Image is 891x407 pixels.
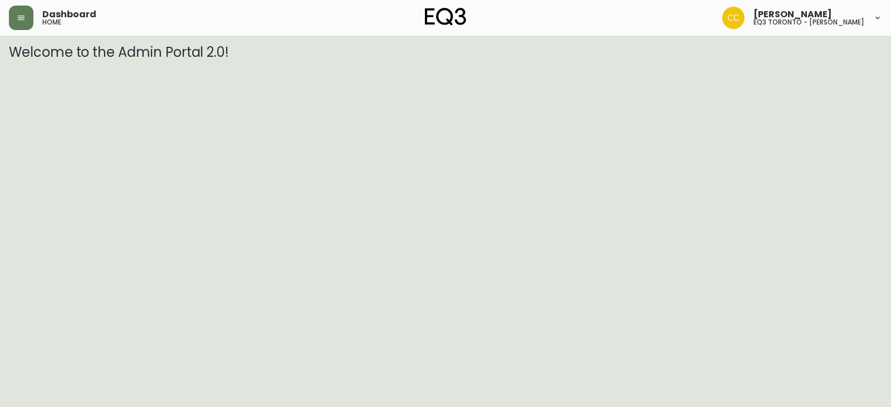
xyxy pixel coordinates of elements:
span: Dashboard [42,10,96,19]
span: [PERSON_NAME] [753,10,832,19]
img: ec7176bad513007d25397993f68ebbfb [722,7,745,29]
h5: eq3 toronto - [PERSON_NAME] [753,19,864,26]
h3: Welcome to the Admin Portal 2.0! [9,45,882,60]
img: logo [425,8,466,26]
h5: home [42,19,61,26]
